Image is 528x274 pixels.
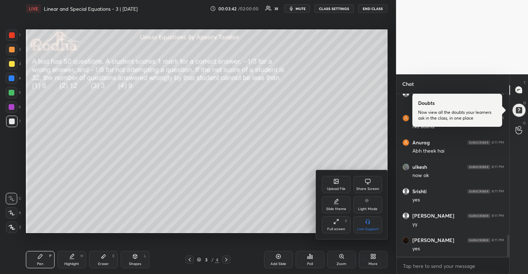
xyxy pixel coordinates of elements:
[327,227,345,231] div: Full screen
[327,187,346,191] div: Upload File
[357,227,379,231] div: Live Support
[326,207,346,211] div: Slide theme
[345,219,347,223] div: F
[358,207,378,211] div: Light Mode
[356,187,379,191] div: Share Screen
